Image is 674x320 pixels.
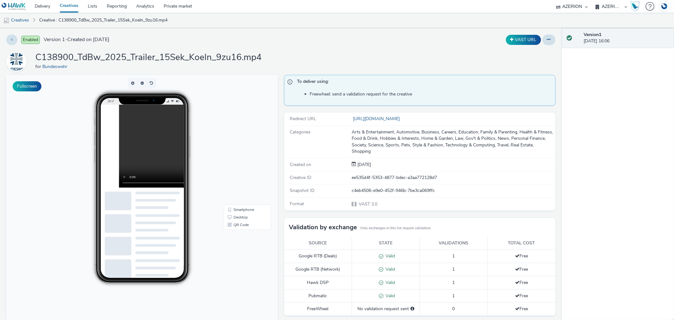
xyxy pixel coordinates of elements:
[289,223,357,232] h3: Validation by exchange
[7,52,26,71] img: Bundeswehr
[452,293,455,299] span: 1
[630,1,640,11] img: Hawk Academy
[227,148,242,152] span: QR Code
[420,237,488,250] th: Validations
[515,280,528,286] span: Free
[290,162,311,168] span: Created on
[506,35,541,45] button: VAST URL
[452,266,455,272] span: 1
[284,250,352,263] td: Google RTB (Deals)
[284,303,352,316] td: FreeWheel
[297,78,549,87] span: To deliver using:
[383,293,395,299] span: Valid
[515,293,528,299] span: Free
[452,280,455,286] span: 1
[515,253,528,259] span: Free
[352,129,555,155] div: Arts & Entertainment, Automotive, Business, Careers, Education, Family & Parenting, Health & Fitn...
[284,237,352,250] th: Source
[504,35,543,45] div: Duplicate the creative as a VAST URL
[3,17,9,24] img: mobile
[383,266,395,272] span: Valid
[284,276,352,289] td: Hawk DSP
[290,201,304,207] span: Format
[6,58,29,65] a: Bundeswehr
[290,188,314,194] span: Snapshot ID
[2,3,26,10] img: undefined Logo
[584,32,601,38] strong: Version 1
[584,32,669,45] div: [DATE] 16:06
[352,237,420,250] th: State
[355,306,416,312] div: No validation request sent
[659,1,669,12] img: Account DE
[352,175,555,181] div: ee535d4f-5353-4877-bdec-a3aa772128d7
[219,146,264,154] li: QR Code
[284,289,352,303] td: Pubmatic
[42,64,70,70] a: Bundeswehr
[410,306,414,312] div: Please select a deal below and click on Send to send a validation request to FreeWheel.
[219,131,264,138] li: Smartphone
[515,306,528,312] span: Free
[352,188,555,194] div: c4eb4506-e9e0-452f-946b-7be3ca069ffc
[356,162,371,168] div: Creation 10 June 2025, 16:06
[21,36,40,44] span: Enabled
[227,140,241,144] span: Desktop
[227,133,248,137] span: Smartphone
[35,64,42,70] span: for
[310,91,552,97] li: Freewheel: send a validation request for the creative
[290,129,311,135] span: Categories
[630,1,642,11] a: Hawk Academy
[383,253,395,259] span: Valid
[352,116,402,122] a: [URL][DOMAIN_NAME]
[219,138,264,146] li: Desktop
[360,226,431,231] small: Only exchanges in this list require validation
[488,237,556,250] th: Total cost
[36,13,171,28] a: Creative : C138900_TdBw_2025_Trailer_15Sek_Koeln_9zu16.mp4
[383,280,395,286] span: Valid
[35,52,262,64] h1: C138900_TdBw_2025_Trailer_15Sek_Koeln_9zu16.mp4
[284,263,352,276] td: Google RTB (Network)
[13,81,41,91] button: Fullscreen
[44,36,109,43] span: Version 1 - Created on [DATE]
[515,266,528,272] span: Free
[452,306,455,312] span: 0
[290,116,316,122] span: Redirect URL
[101,24,108,28] span: 16:17
[452,253,455,259] span: 1
[358,201,377,207] span: VAST 3.0
[290,175,311,181] span: Creative ID
[356,162,371,168] span: [DATE]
